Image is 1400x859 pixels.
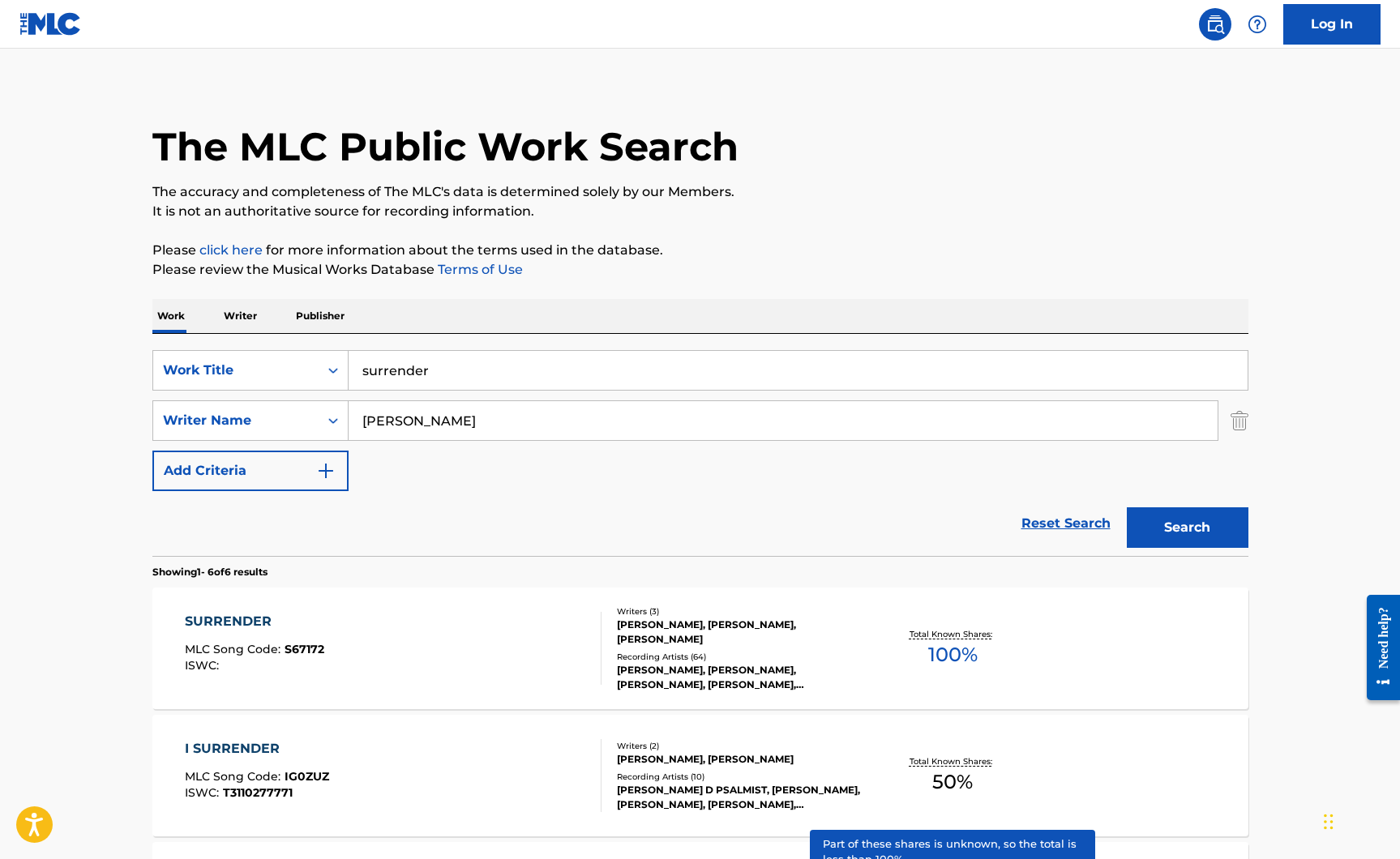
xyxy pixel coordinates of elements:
div: [PERSON_NAME] D PSALMIST, [PERSON_NAME], [PERSON_NAME], [PERSON_NAME], [PERSON_NAME] [617,783,862,812]
span: MLC Song Code : [185,642,285,656]
div: Recording Artists ( 64 ) [617,651,862,663]
p: Showing 1 - 6 of 6 results [152,565,268,579]
img: search [1205,15,1225,34]
img: MLC Logo [19,12,82,36]
span: ISWC : [185,658,223,673]
a: click here [199,242,263,258]
p: Work [152,299,190,333]
div: Drag [1324,797,1334,846]
span: 50 % [932,767,973,797]
span: S67172 [285,642,324,656]
iframe: Chat Widget [1319,781,1400,859]
div: [PERSON_NAME], [PERSON_NAME], [PERSON_NAME], [PERSON_NAME], [PERSON_NAME] [617,663,862,692]
div: I SURRENDER [185,739,329,759]
img: Delete Criterion [1231,400,1248,441]
p: Publisher [291,299,349,333]
h1: The MLC Public Work Search [152,122,739,171]
div: [PERSON_NAME], [PERSON_NAME] [617,752,862,767]
a: Reset Search [1013,506,1119,541]
div: Writers ( 2 ) [617,740,862,752]
p: Total Known Shares: [910,628,996,640]
a: SURRENDERMLC Song Code:S67172ISWC:Writers (3)[PERSON_NAME], [PERSON_NAME], [PERSON_NAME]Recording... [152,588,1248,709]
img: help [1248,15,1267,34]
div: Writers ( 3 ) [617,605,862,618]
div: SURRENDER [185,612,324,631]
span: ISWC : [185,785,223,800]
iframe: Resource Center [1355,583,1400,713]
button: Add Criteria [152,451,349,491]
div: Writer Name [163,411,309,430]
div: Help [1241,8,1274,41]
a: Terms of Use [435,262,523,277]
p: The accuracy and completeness of The MLC's data is determined solely by our Members. [152,182,1248,202]
span: IG0ZUZ [285,769,329,784]
p: Please review the Musical Works Database [152,260,1248,280]
p: Please for more information about the terms used in the database. [152,241,1248,260]
form: Search Form [152,350,1248,556]
span: T3110277771 [223,785,293,800]
a: Public Search [1199,8,1231,41]
a: I SURRENDERMLC Song Code:IG0ZUZISWC:T3110277771Writers (2)[PERSON_NAME], [PERSON_NAME]Recording A... [152,715,1248,836]
p: Total Known Shares: [910,755,996,767]
span: 100 % [928,640,978,669]
a: Log In [1283,4,1381,45]
div: Recording Artists ( 10 ) [617,771,862,783]
div: Work Title [163,361,309,380]
img: 9d2ae6d4665cec9f34b9.svg [316,461,336,481]
p: Writer [219,299,262,333]
div: [PERSON_NAME], [PERSON_NAME], [PERSON_NAME] [617,618,862,647]
button: Search [1127,507,1248,548]
span: MLC Song Code : [185,769,285,784]
p: It is not an authoritative source for recording information. [152,202,1248,221]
